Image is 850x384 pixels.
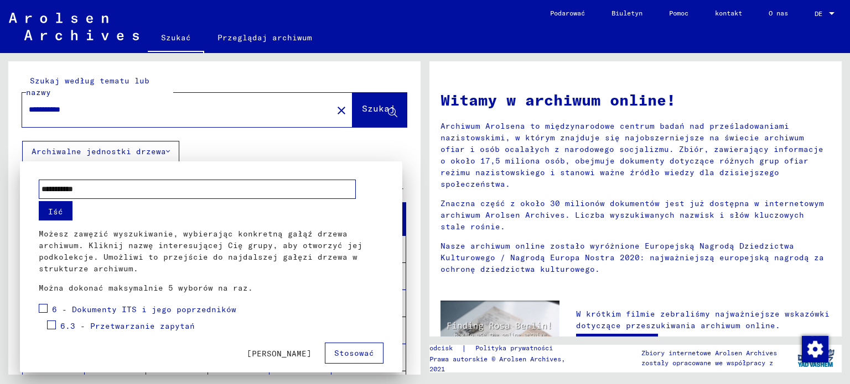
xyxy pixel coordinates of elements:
font: Można dokonać maksymalnie 5 wyborów na raz. [39,283,253,293]
font: 6 - Dokumenty ITS i jego poprzedników [52,304,236,314]
font: Iść [48,207,63,217]
font: [PERSON_NAME] [247,349,312,359]
font: Stosować [334,348,374,358]
font: 6.3 - Przetwarzanie zapytań [60,321,195,331]
div: Zmiana zgody [801,335,828,362]
font: Możesz zawęzić wyszukiwanie, wybierając konkretną gałąź drzewa archiwum. Kliknij nazwę interesują... [39,229,362,273]
button: [PERSON_NAME] [238,344,320,364]
button: Stosować [325,343,383,364]
img: Zmiana zgody [802,336,828,362]
button: Iść [39,201,72,220]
